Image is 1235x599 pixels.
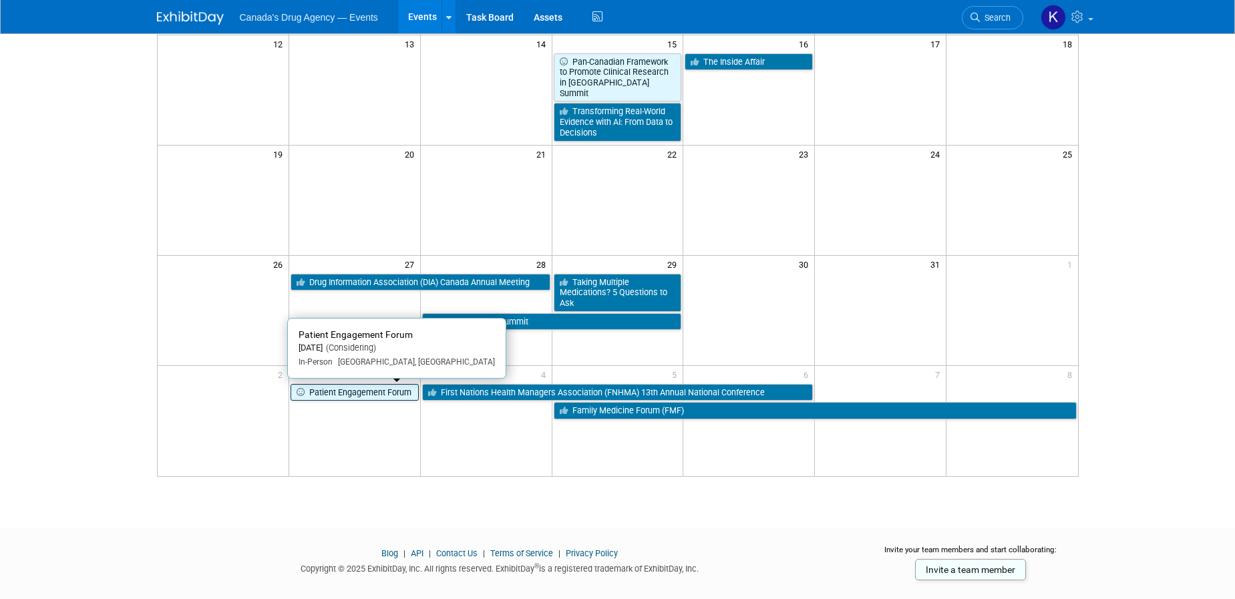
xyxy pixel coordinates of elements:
[291,274,550,291] a: Drug Information Association (DIA) Canada Annual Meeting
[554,274,682,312] a: Taking Multiple Medications? 5 Questions to Ask
[299,329,413,340] span: Patient Engagement Forum
[272,146,289,162] span: 19
[802,366,814,383] span: 6
[299,357,333,367] span: In-Person
[157,560,844,575] div: Copyright © 2025 ExhibitDay, Inc. All rights reserved. ExhibitDay is a registered trademark of Ex...
[422,384,814,401] a: First Nations Health Managers Association (FNHMA) 13th Annual National Conference
[1066,366,1078,383] span: 8
[1061,35,1078,52] span: 18
[671,366,683,383] span: 5
[666,146,683,162] span: 22
[436,548,478,558] a: Contact Us
[535,256,552,272] span: 28
[929,146,946,162] span: 24
[685,53,813,71] a: The Inside Affair
[291,384,419,401] a: Patient Engagement Forum
[929,35,946,52] span: 17
[863,544,1079,564] div: Invite your team members and start collaborating:
[535,35,552,52] span: 14
[934,366,946,383] span: 7
[425,548,434,558] span: |
[666,35,683,52] span: 15
[381,548,398,558] a: Blog
[323,343,376,353] span: (Considering)
[962,6,1023,29] a: Search
[554,103,682,141] a: Transforming Real-World Evidence with AI: From Data to Decisions
[240,12,378,23] span: Canada's Drug Agency — Events
[554,402,1077,419] a: Family Medicine Forum (FMF)
[403,256,420,272] span: 27
[272,256,289,272] span: 26
[1066,256,1078,272] span: 1
[534,562,539,570] sup: ®
[554,53,682,102] a: Pan-Canadian Framework to Promote Clinical Research in [GEOGRAPHIC_DATA] Summit
[400,548,409,558] span: |
[299,343,495,354] div: [DATE]
[666,256,683,272] span: 29
[277,366,289,383] span: 2
[798,35,814,52] span: 16
[272,35,289,52] span: 12
[535,146,552,162] span: 21
[566,548,618,558] a: Privacy Policy
[403,146,420,162] span: 20
[422,313,682,331] a: Market Access Summit
[915,559,1026,580] a: Invite a team member
[929,256,946,272] span: 31
[798,256,814,272] span: 30
[1061,146,1078,162] span: 25
[555,548,564,558] span: |
[980,13,1011,23] span: Search
[411,548,423,558] a: API
[480,548,488,558] span: |
[1041,5,1066,30] img: Kristen Trevisan
[403,35,420,52] span: 13
[540,366,552,383] span: 4
[333,357,495,367] span: [GEOGRAPHIC_DATA], [GEOGRAPHIC_DATA]
[798,146,814,162] span: 23
[157,11,224,25] img: ExhibitDay
[490,548,553,558] a: Terms of Service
